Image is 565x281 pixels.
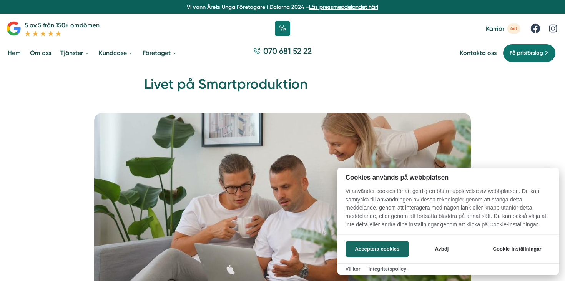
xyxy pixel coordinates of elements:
[484,241,551,257] button: Cookie-inställningar
[411,241,472,257] button: Avböj
[337,187,559,234] p: Vi använder cookies för att ge dig en bättre upplevelse av webbplatsen. Du kan samtycka till anvä...
[346,241,409,257] button: Acceptera cookies
[368,266,406,272] a: Integritetspolicy
[346,266,361,272] a: Villkor
[337,174,559,181] h2: Cookies används på webbplatsen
